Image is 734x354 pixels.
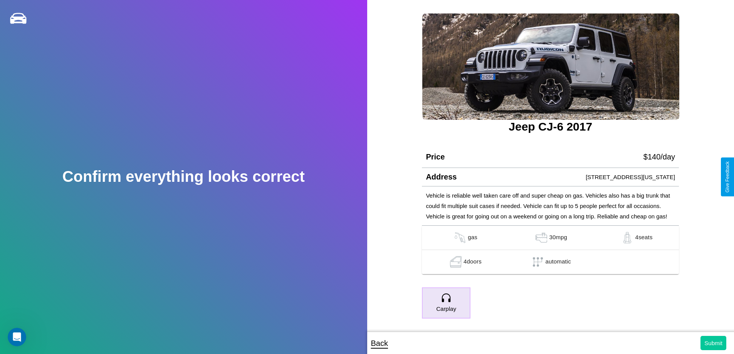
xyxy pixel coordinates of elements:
[452,232,468,243] img: gas
[426,190,675,221] p: Vehicle is reliable well taken care off and super cheap on gas. Vehicles also has a big trunk tha...
[426,173,457,181] h4: Address
[468,232,477,243] p: gas
[8,328,26,346] iframe: Intercom live chat
[546,256,571,268] p: automatic
[426,153,445,161] h4: Price
[725,161,730,193] div: Give Feedback
[422,120,679,133] h3: Jeep CJ-6 2017
[700,336,726,350] button: Submit
[620,232,635,243] img: gas
[371,336,388,350] p: Back
[448,256,464,268] img: gas
[534,232,549,243] img: gas
[422,226,679,274] table: simple table
[643,150,675,164] p: $ 140 /day
[62,168,305,185] h2: Confirm everything looks correct
[635,232,652,243] p: 4 seats
[586,172,675,182] p: [STREET_ADDRESS][US_STATE]
[464,256,482,268] p: 4 doors
[549,232,567,243] p: 30 mpg
[436,304,456,314] p: Carplay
